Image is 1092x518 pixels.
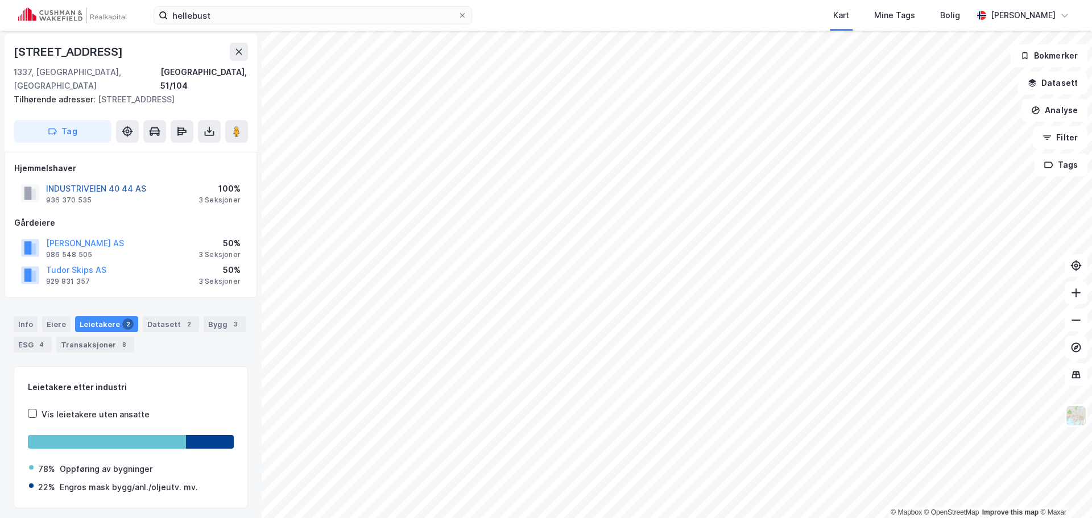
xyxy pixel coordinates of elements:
[198,237,241,250] div: 50%
[46,250,92,259] div: 986 548 505
[38,480,55,494] div: 22%
[14,93,239,106] div: [STREET_ADDRESS]
[924,508,979,516] a: OpenStreetMap
[143,316,199,332] div: Datasett
[75,316,138,332] div: Leietakere
[46,277,90,286] div: 929 831 357
[198,277,241,286] div: 3 Seksjoner
[28,380,234,394] div: Leietakere etter industri
[982,508,1039,516] a: Improve this map
[874,9,915,22] div: Mine Tags
[168,7,458,24] input: Søk på adresse, matrikkel, gårdeiere, leietakere eller personer
[991,9,1056,22] div: [PERSON_NAME]
[14,65,160,93] div: 1337, [GEOGRAPHIC_DATA], [GEOGRAPHIC_DATA]
[230,318,241,330] div: 3
[183,318,195,330] div: 2
[1035,463,1092,518] iframe: Chat Widget
[198,182,241,196] div: 100%
[42,316,71,332] div: Eiere
[198,196,241,205] div: 3 Seksjoner
[38,462,55,476] div: 78%
[46,196,92,205] div: 936 370 535
[1021,99,1087,122] button: Analyse
[14,43,125,61] div: [STREET_ADDRESS]
[14,216,247,230] div: Gårdeiere
[833,9,849,22] div: Kart
[18,7,126,23] img: cushman-wakefield-realkapital-logo.202ea83816669bd177139c58696a8fa1.svg
[14,316,38,332] div: Info
[891,508,922,516] a: Mapbox
[160,65,248,93] div: [GEOGRAPHIC_DATA], 51/104
[14,94,98,104] span: Tilhørende adresser:
[14,120,111,143] button: Tag
[1035,463,1092,518] div: Kontrollprogram for chat
[118,339,130,350] div: 8
[1065,405,1087,426] img: Z
[60,480,198,494] div: Engros mask bygg/anl./oljeutv. mv.
[42,408,150,421] div: Vis leietakere uten ansatte
[198,263,241,277] div: 50%
[1018,72,1087,94] button: Datasett
[1011,44,1087,67] button: Bokmerker
[56,337,134,353] div: Transaksjoner
[198,250,241,259] div: 3 Seksjoner
[14,337,52,353] div: ESG
[204,316,246,332] div: Bygg
[60,462,152,476] div: Oppføring av bygninger
[14,161,247,175] div: Hjemmelshaver
[36,339,47,350] div: 4
[1033,126,1087,149] button: Filter
[1035,154,1087,176] button: Tags
[122,318,134,330] div: 2
[940,9,960,22] div: Bolig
